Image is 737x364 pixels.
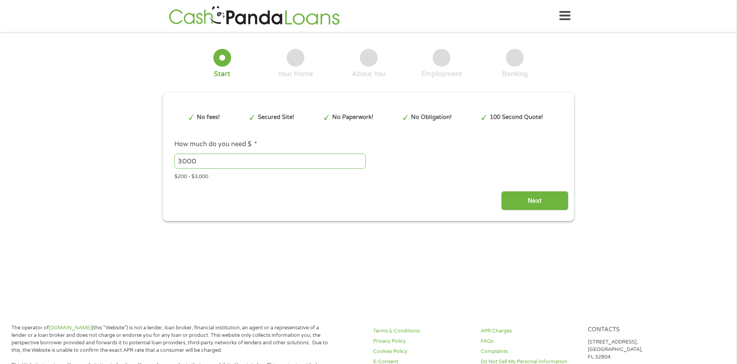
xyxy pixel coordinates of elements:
[373,327,471,335] a: Terms & Conditions
[167,5,342,27] img: GetLoanNow Logo
[373,338,471,345] a: Privacy Policy
[481,327,578,335] a: APR Charges
[11,324,333,354] p: The operator of (this “Website”) is not a lender, loan broker, financial institution, an agent or...
[278,70,313,78] div: Your Home
[352,70,385,78] div: About You
[332,113,373,122] p: No Paperwork!
[490,113,543,122] p: 100 Second Quote!
[174,170,563,181] div: $200 - $3,000
[411,113,452,122] p: No Obligation!
[501,191,568,210] input: Next
[588,338,685,361] p: [STREET_ADDRESS], [GEOGRAPHIC_DATA], FL 32804.
[588,326,685,334] h4: Contacts
[481,338,578,345] a: FAQs
[421,70,462,78] div: Employment
[502,70,528,78] div: Banking
[481,348,578,355] a: Complaints
[214,70,230,78] div: Start
[174,140,257,149] label: How much do you need $
[49,325,92,331] a: [DOMAIN_NAME]
[258,113,294,122] p: Secured Site!
[197,113,220,122] p: No fees!
[373,348,471,355] a: Cookies Policy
